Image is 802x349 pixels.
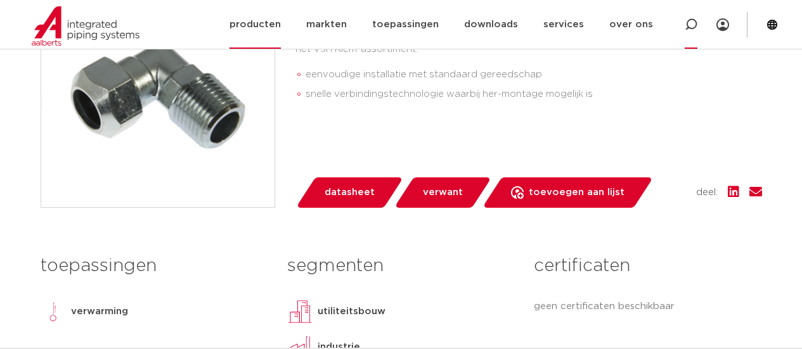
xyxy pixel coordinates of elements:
li: snelle verbindingstechnologie waarbij her-montage mogelijk is [306,84,762,105]
span: deel: [696,185,718,200]
p: geen certificaten beschikbaar [534,299,761,314]
img: utiliteitsbouw [287,299,313,324]
a: verwant [394,177,491,208]
span: toevoegen aan lijst [529,182,624,203]
span: datasheet [325,182,375,203]
h3: toepassingen [41,253,268,279]
li: eenvoudige installatie met standaard gereedschap [306,65,762,85]
h3: segmenten [287,253,515,279]
h3: certificaten [534,253,761,279]
img: verwarming [41,299,66,324]
p: utiliteitsbouw [318,304,385,319]
span: verwant [423,182,463,203]
p: verwarming [71,304,128,319]
a: datasheet [295,177,403,208]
